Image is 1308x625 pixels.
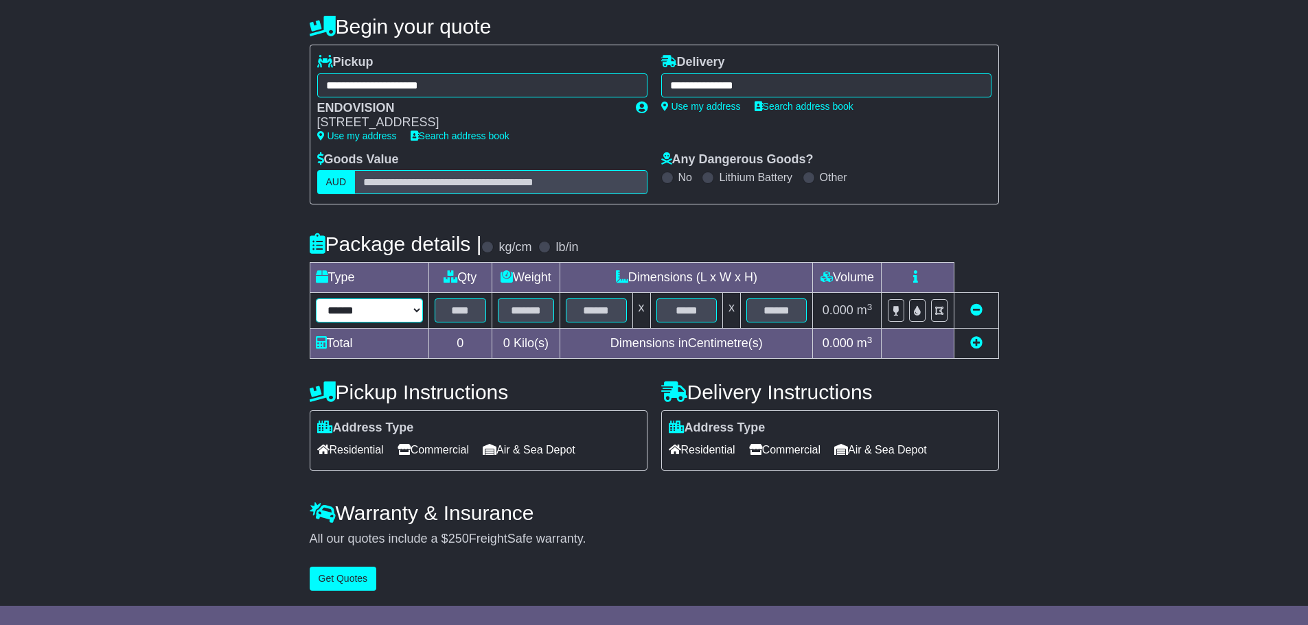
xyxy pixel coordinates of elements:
div: [STREET_ADDRESS] [317,115,622,130]
label: Pickup [317,55,374,70]
label: No [678,171,692,184]
label: lb/in [555,240,578,255]
td: Kilo(s) [492,329,560,359]
h4: Begin your quote [310,15,999,38]
label: Any Dangerous Goods? [661,152,814,167]
span: 0.000 [823,336,853,350]
label: Lithium Battery [719,171,792,184]
label: Delivery [661,55,725,70]
div: ENDOVISION [317,101,622,116]
span: 0 [503,336,510,350]
span: m [857,303,873,317]
label: Other [820,171,847,184]
span: m [857,336,873,350]
td: Dimensions (L x W x H) [560,263,813,293]
h4: Warranty & Insurance [310,502,999,524]
td: Total [310,329,428,359]
span: Residential [317,439,384,460]
a: Use my address [317,130,397,141]
td: x [723,293,741,329]
a: Search address book [755,101,853,112]
a: Search address book [411,130,509,141]
button: Get Quotes [310,567,377,591]
sup: 3 [867,302,873,312]
td: Dimensions in Centimetre(s) [560,329,813,359]
a: Add new item [970,336,983,350]
span: 250 [448,532,469,545]
td: 0 [428,329,492,359]
h4: Delivery Instructions [661,381,999,403]
span: 0.000 [823,303,853,317]
td: Qty [428,263,492,293]
span: Commercial [749,439,821,460]
label: Address Type [317,421,414,436]
sup: 3 [867,335,873,345]
div: All our quotes include a $ FreightSafe warranty. [310,532,999,547]
span: Residential [669,439,735,460]
label: AUD [317,170,356,194]
td: Weight [492,263,560,293]
label: Goods Value [317,152,399,167]
td: x [632,293,650,329]
a: Remove this item [970,303,983,317]
label: kg/cm [498,240,531,255]
span: Air & Sea Depot [483,439,575,460]
td: Type [310,263,428,293]
label: Address Type [669,421,766,436]
td: Volume [813,263,882,293]
span: Commercial [398,439,469,460]
h4: Package details | [310,233,482,255]
span: Air & Sea Depot [834,439,927,460]
a: Use my address [661,101,741,112]
h4: Pickup Instructions [310,381,647,403]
